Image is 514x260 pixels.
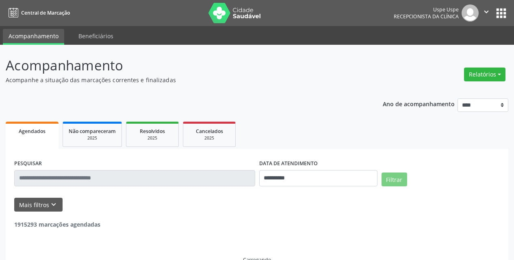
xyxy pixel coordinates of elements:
span: Central de Marcação [21,9,70,16]
button: Relatórios [464,68,505,81]
div: 2025 [69,135,116,141]
i: keyboard_arrow_down [49,200,58,209]
span: Não compareceram [69,128,116,135]
button: Filtrar [382,173,407,186]
a: Beneficiários [73,29,119,43]
button:  [479,4,494,22]
strong: 1915293 marcações agendadas [14,221,100,228]
span: Agendados [19,128,46,135]
p: Acompanhe a situação das marcações correntes e finalizadas [6,76,358,84]
a: Acompanhamento [3,29,64,45]
a: Central de Marcação [6,6,70,20]
span: Resolvidos [140,128,165,135]
div: 2025 [189,135,230,141]
button: Mais filtroskeyboard_arrow_down [14,198,63,212]
button: apps [494,6,508,20]
img: img [462,4,479,22]
p: Acompanhamento [6,55,358,76]
span: Cancelados [196,128,223,135]
p: Ano de acompanhamento [383,98,455,109]
div: Uspe Uspe [394,6,459,13]
i:  [482,7,491,16]
div: 2025 [132,135,173,141]
label: DATA DE ATENDIMENTO [259,157,318,170]
span: Recepcionista da clínica [394,13,459,20]
label: PESQUISAR [14,157,42,170]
